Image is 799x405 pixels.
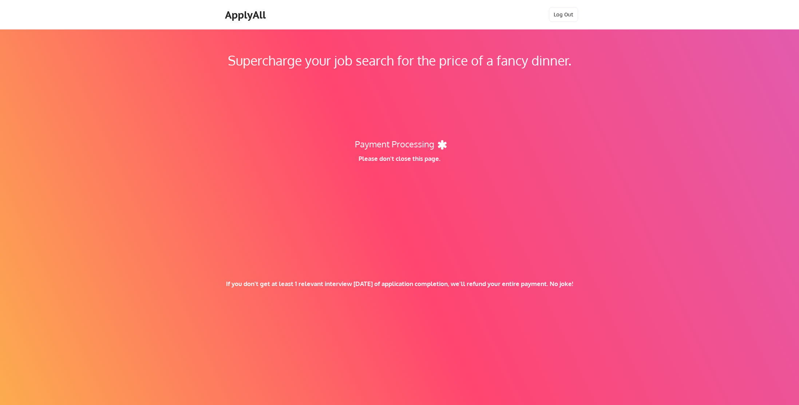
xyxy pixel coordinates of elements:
div: Supercharge your job search for the price of a fancy dinner. [47,51,752,70]
div: ApplyAll [225,9,268,21]
div: Payment Processing [355,138,434,151]
div: If you don't get at least 1 relevant interview [DATE] of application completion, we'll refund you... [126,280,673,288]
button: Log Out [549,7,578,22]
div: Please don't close this page. [322,155,477,163]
